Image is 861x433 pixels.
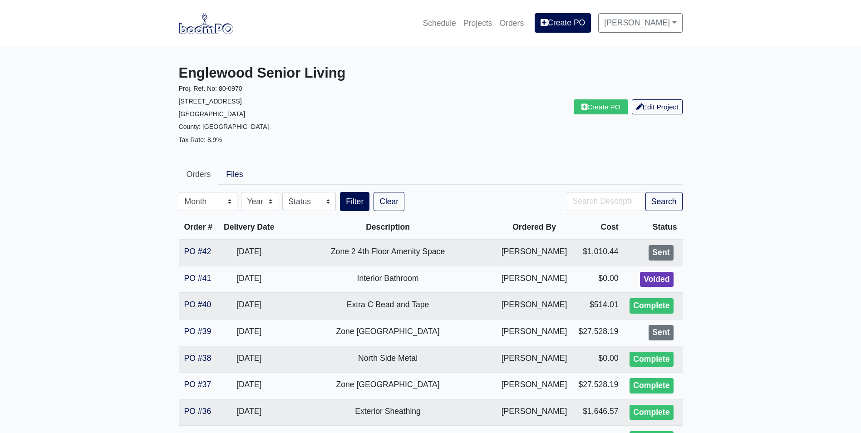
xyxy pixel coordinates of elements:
[573,239,624,266] td: $1,010.44
[184,407,212,416] a: PO #36
[496,266,573,293] td: [PERSON_NAME]
[649,325,673,340] div: Sent
[280,239,496,266] td: Zone 2 4th Floor Amenity Space
[535,13,591,32] a: Create PO
[218,293,280,320] td: [DATE]
[496,319,573,346] td: [PERSON_NAME]
[184,247,212,256] a: PO #42
[630,405,673,420] div: Complete
[460,13,496,33] a: Projects
[630,298,673,314] div: Complete
[218,399,280,426] td: [DATE]
[280,266,496,293] td: Interior Bathroom
[496,293,573,320] td: [PERSON_NAME]
[179,85,242,92] small: Proj. Ref. No: 80-0970
[374,192,404,211] a: Clear
[179,164,219,185] a: Orders
[573,399,624,426] td: $1,646.57
[184,300,212,309] a: PO #40
[218,373,280,399] td: [DATE]
[280,399,496,426] td: Exterior Sheathing
[573,319,624,346] td: $27,528.19
[573,293,624,320] td: $514.01
[496,13,527,33] a: Orders
[184,327,212,336] a: PO #39
[567,192,645,211] input: Search
[419,13,459,33] a: Schedule
[184,380,212,389] a: PO #37
[598,13,682,32] a: [PERSON_NAME]
[179,98,242,105] small: [STREET_ADDRESS]
[179,65,424,82] h3: Englewood Senior Living
[630,378,673,394] div: Complete
[218,164,251,185] a: Files
[280,373,496,399] td: Zone [GEOGRAPHIC_DATA]
[496,346,573,373] td: [PERSON_NAME]
[573,266,624,293] td: $0.00
[496,399,573,426] td: [PERSON_NAME]
[280,319,496,346] td: Zone [GEOGRAPHIC_DATA]
[179,110,246,118] small: [GEOGRAPHIC_DATA]
[179,123,269,130] small: County: [GEOGRAPHIC_DATA]
[645,192,683,211] button: Search
[280,215,496,240] th: Description
[630,352,673,367] div: Complete
[573,346,624,373] td: $0.00
[573,215,624,240] th: Cost
[496,239,573,266] td: [PERSON_NAME]
[280,293,496,320] td: Extra C Bead and Tape
[218,319,280,346] td: [DATE]
[340,192,369,211] button: Filter
[218,346,280,373] td: [DATE]
[632,99,683,114] a: Edit Project
[496,215,573,240] th: Ordered By
[184,354,212,363] a: PO #38
[280,346,496,373] td: North Side Metal
[179,215,218,240] th: Order #
[574,99,628,114] a: Create PO
[218,266,280,293] td: [DATE]
[218,215,280,240] th: Delivery Date
[184,274,212,283] a: PO #41
[179,136,222,143] small: Tax Rate: 8.9%
[573,373,624,399] td: $27,528.19
[218,239,280,266] td: [DATE]
[649,245,673,261] div: Sent
[496,373,573,399] td: [PERSON_NAME]
[624,215,683,240] th: Status
[640,272,673,287] div: Voided
[179,13,233,34] img: boomPO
